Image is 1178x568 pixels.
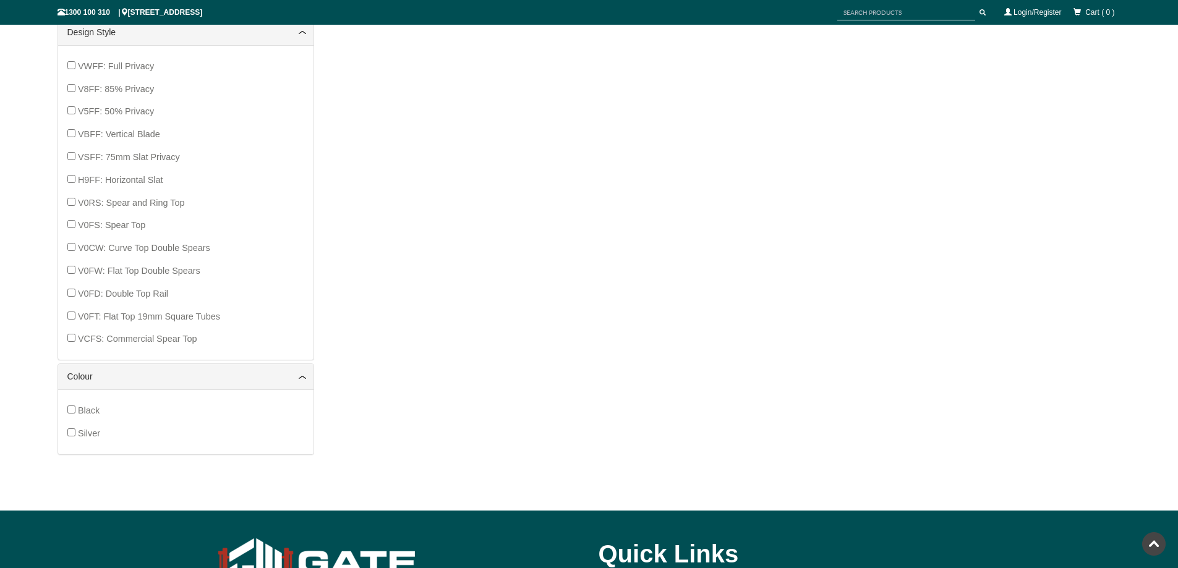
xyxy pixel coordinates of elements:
span: V0CW: Curve Top Double Spears [78,243,210,253]
span: V8FF: 85% Privacy [78,84,154,94]
span: H9FF: Horizontal Slat [78,175,163,185]
span: V0FS: Spear Top [78,220,145,230]
span: Silver [78,428,100,438]
span: Cart ( 0 ) [1085,8,1114,17]
span: VBFF: Vertical Blade [78,129,160,139]
span: V0FD: Double Top Rail [78,289,168,299]
span: VSFF: 75mm Slat Privacy [78,152,180,162]
span: VWFF: Full Privacy [78,61,154,71]
a: Colour [67,370,304,383]
a: Login/Register [1014,8,1061,17]
span: V0FT: Flat Top 19mm Square Tubes [78,312,220,321]
iframe: LiveChat chat widget [931,237,1178,525]
input: SEARCH PRODUCTS [837,5,975,20]
span: V0FW: Flat Top Double Spears [78,266,200,276]
span: V0RS: Spear and Ring Top [78,198,185,208]
a: Design Style [67,26,304,39]
span: V5FF: 50% Privacy [78,106,154,116]
span: Black [78,405,100,415]
span: VCFS: Commercial Spear Top [78,334,197,344]
span: 1300 100 310 | [STREET_ADDRESS] [58,8,203,17]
